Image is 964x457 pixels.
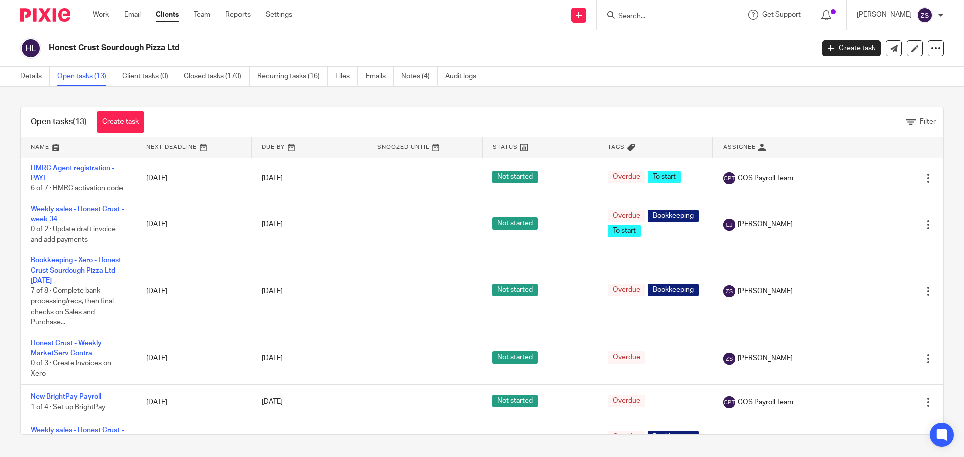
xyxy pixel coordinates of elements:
span: [DATE] [262,175,283,182]
a: Details [20,67,50,86]
a: Notes (4) [401,67,438,86]
span: Overdue [608,284,645,296]
span: 0 of 3 · Create Invoices on Xero [31,360,111,378]
span: To start [648,171,681,183]
a: Clients [156,10,179,20]
span: [PERSON_NAME] [738,353,793,363]
span: [PERSON_NAME] [738,286,793,296]
span: Overdue [608,351,645,364]
a: Settings [266,10,292,20]
img: svg%3E [20,38,41,59]
a: Client tasks (0) [122,67,176,86]
a: Weekly sales - Honest Crust - week 34 [31,206,124,223]
td: [DATE] [136,333,252,384]
h2: Honest Crust Sourdough Pizza Ltd [49,43,656,53]
a: Create task [97,111,144,133]
img: svg%3E [723,353,735,365]
span: Not started [492,395,538,407]
a: New BrightPay Payroll [31,393,101,400]
span: Not started [492,284,538,296]
a: Recurring tasks (16) [257,67,328,86]
img: Pixie [20,8,70,22]
a: Files [335,67,358,86]
a: Work [93,10,109,20]
span: [DATE] [262,288,283,295]
span: Snoozed Until [377,144,430,150]
a: HMRC Agent registration - PAYE [31,165,114,182]
td: [DATE] [136,158,252,199]
span: Not started [492,171,538,183]
span: [DATE] [262,399,283,406]
a: Audit logs [445,67,484,86]
span: Get Support [762,11,801,18]
span: Bookkeeping [648,431,699,443]
span: 1 of 4 · Set up BrightPay [31,404,105,411]
span: 7 of 8 · Complete bank processing/recs, then final checks on Sales and Purchase... [31,288,114,326]
img: svg%3E [723,172,735,184]
span: Not started [492,351,538,364]
img: svg%3E [723,396,735,408]
span: Status [493,144,518,150]
td: [DATE] [136,199,252,250]
span: Overdue [608,431,645,443]
a: Honest Crust - Weekly MarketServ Contra [31,340,102,357]
td: [DATE] [136,250,252,333]
a: Team [194,10,210,20]
a: Closed tasks (170) [184,67,250,86]
a: Reports [225,10,251,20]
span: Tags [608,144,625,150]
p: [PERSON_NAME] [857,10,912,20]
a: Emails [366,67,394,86]
span: COS Payroll Team [738,173,793,183]
span: Bookkeeping [648,210,699,222]
span: [DATE] [262,355,283,362]
span: [PERSON_NAME] [738,219,793,229]
span: Overdue [608,171,645,183]
span: Not started [492,217,538,230]
input: Search [617,12,707,21]
span: [DATE] [262,221,283,228]
span: To start [608,225,641,237]
a: Create task [822,40,881,56]
a: Open tasks (13) [57,67,114,86]
h1: Open tasks [31,117,87,127]
span: COS Payroll Team [738,397,793,407]
img: svg%3E [917,7,933,23]
span: Overdue [608,210,645,222]
a: Weekly sales - Honest Crust - week 36 [31,427,124,444]
span: Filter [920,118,936,125]
a: Email [124,10,141,20]
span: Bookkeeping [648,284,699,296]
span: 6 of 7 · HMRC activation code [31,185,123,192]
img: svg%3E [723,285,735,297]
span: Overdue [608,395,645,407]
td: [DATE] [136,384,252,420]
span: (13) [73,118,87,126]
span: 0 of 2 · Update draft invoice and add payments [31,226,116,244]
a: Bookkeeping - Xero - Honest Crust Sourdough Pizza Ltd - [DATE] [31,257,122,284]
img: svg%3E [723,219,735,231]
